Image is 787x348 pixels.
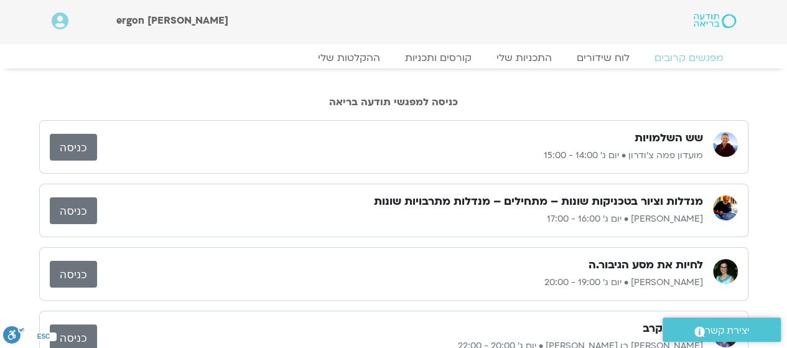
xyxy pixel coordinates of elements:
[97,212,703,227] p: [PERSON_NAME] • יום ג׳ 16:00 - 17:00
[643,321,703,336] h3: זמן להתקרב
[589,258,703,273] h3: לחיות את מסע הגיבור.ה
[484,52,564,64] a: התכניות שלי
[116,14,228,27] span: [PERSON_NAME] ergon
[564,52,642,64] a: לוח שידורים
[642,52,736,64] a: מפגשים קרובים
[393,52,484,64] a: קורסים ותכניות
[50,197,97,224] a: כניסה
[52,52,736,64] nav: Menu
[39,96,748,108] h2: כניסה למפגשי תודעה בריאה
[713,195,738,220] img: איתן קדמי
[663,317,781,342] a: יצירת קשר
[50,134,97,161] a: כניסה
[374,194,703,209] h3: מנדלות וציור בטכניקות שונות – מתחילים – מנדלות מתרבויות שונות
[50,261,97,288] a: כניסה
[713,132,738,157] img: מועדון פמה צ'ודרון
[635,131,703,146] h3: שש השלמויות
[97,275,703,290] p: [PERSON_NAME] • יום ג׳ 19:00 - 20:00
[305,52,393,64] a: ההקלטות שלי
[705,322,750,339] span: יצירת קשר
[713,259,738,284] img: תמר לינצבסקי
[97,148,703,163] p: מועדון פמה צ'ודרון • יום ג׳ 14:00 - 15:00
